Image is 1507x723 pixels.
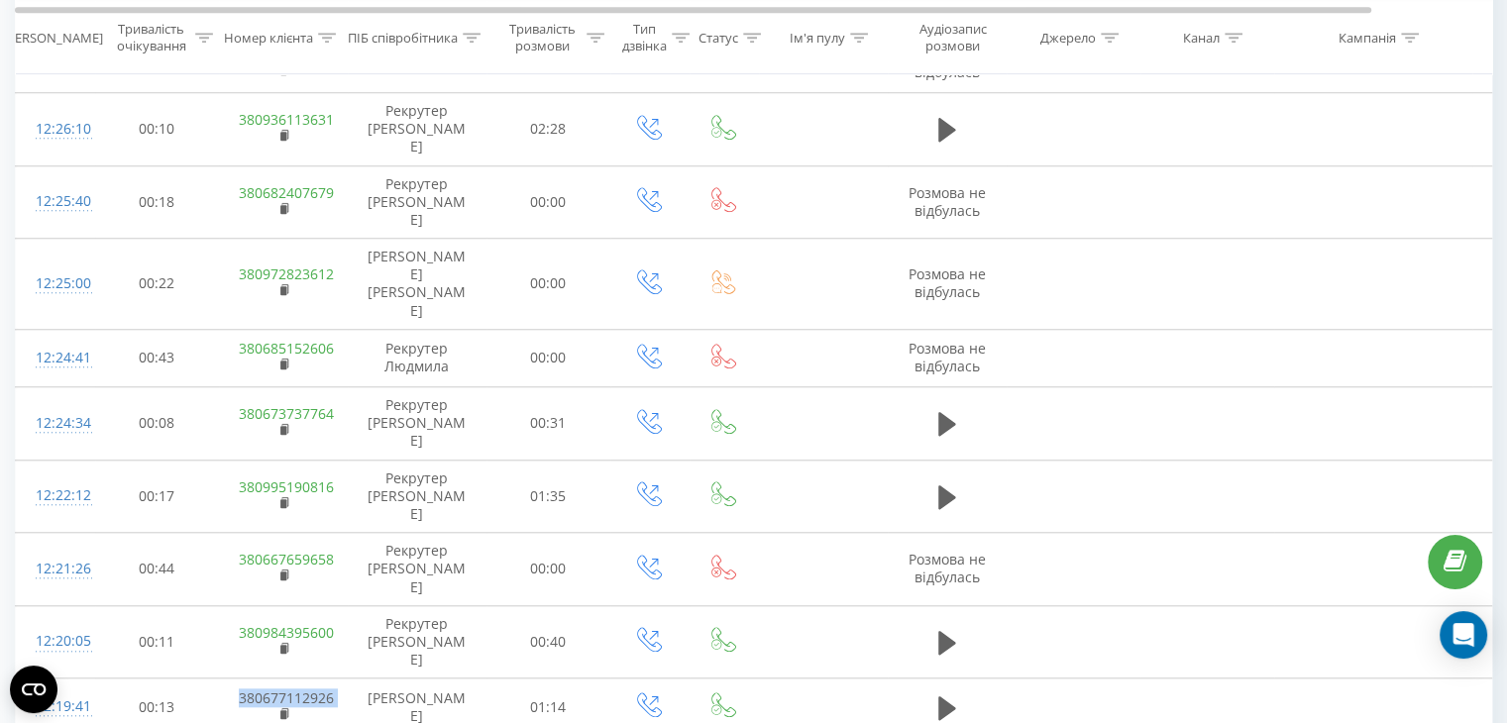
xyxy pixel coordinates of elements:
td: 00:00 [486,533,610,606]
td: 00:44 [95,533,219,606]
td: Рекрутер Людмила [348,329,486,386]
a: 380677112926 [239,688,334,707]
td: 00:00 [486,165,610,239]
a: 380995190816 [239,477,334,496]
td: Рекрутер [PERSON_NAME] [348,165,486,239]
span: Розмова не відбулась [909,550,986,586]
a: 380936113631 [239,110,334,129]
td: 00:11 [95,605,219,678]
a: 380673737764 [239,404,334,423]
td: 00:00 [486,239,610,330]
a: 380984395600 [239,623,334,642]
td: 02:28 [486,92,610,165]
span: Розмова не відбулась [909,183,986,220]
span: Розмова не відбулась [909,264,986,301]
div: Тривалість очікування [112,21,190,54]
div: ПІБ співробітника [348,29,458,46]
td: Рекрутер [PERSON_NAME] [348,460,486,533]
div: 12:25:40 [36,182,75,221]
div: Статус [699,29,738,46]
div: [PERSON_NAME] [3,29,103,46]
a: 380972823612 [239,264,334,283]
div: Джерело [1040,29,1096,46]
div: Кампанія [1339,29,1396,46]
div: 12:24:41 [36,339,75,377]
div: Тип дзвінка [622,21,667,54]
div: 12:21:26 [36,550,75,588]
td: Рекрутер [PERSON_NAME] [348,533,486,606]
td: Рекрутер [PERSON_NAME] [348,92,486,165]
a: 380667659658 [239,550,334,568]
span: Розмова не відбулась [909,339,986,375]
div: 12:24:34 [36,404,75,443]
td: 00:17 [95,460,219,533]
td: 00:10 [95,92,219,165]
a: 380682407679 [239,183,334,202]
td: 01:35 [486,460,610,533]
td: 00:08 [95,387,219,461]
td: Рекрутер [PERSON_NAME] [348,387,486,461]
div: Тривалість розмови [503,21,582,54]
td: 00:40 [486,605,610,678]
div: 12:20:05 [36,622,75,661]
td: Рекрутер [PERSON_NAME] [348,605,486,678]
div: Ім'я пулу [790,29,845,46]
td: 00:22 [95,239,219,330]
div: 12:22:12 [36,476,75,515]
a: 380685152606 [239,339,334,358]
button: Open CMP widget [10,666,57,713]
td: [PERSON_NAME] [PERSON_NAME] [348,239,486,330]
td: 00:00 [486,329,610,386]
div: Номер клієнта [224,29,313,46]
div: Open Intercom Messenger [1440,611,1487,659]
div: Канал [1183,29,1220,46]
td: 00:43 [95,329,219,386]
div: 12:26:10 [36,110,75,149]
div: 12:25:00 [36,264,75,303]
div: Аудіозапис розмови [905,21,1001,54]
td: 00:18 [95,165,219,239]
td: 00:31 [486,387,610,461]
